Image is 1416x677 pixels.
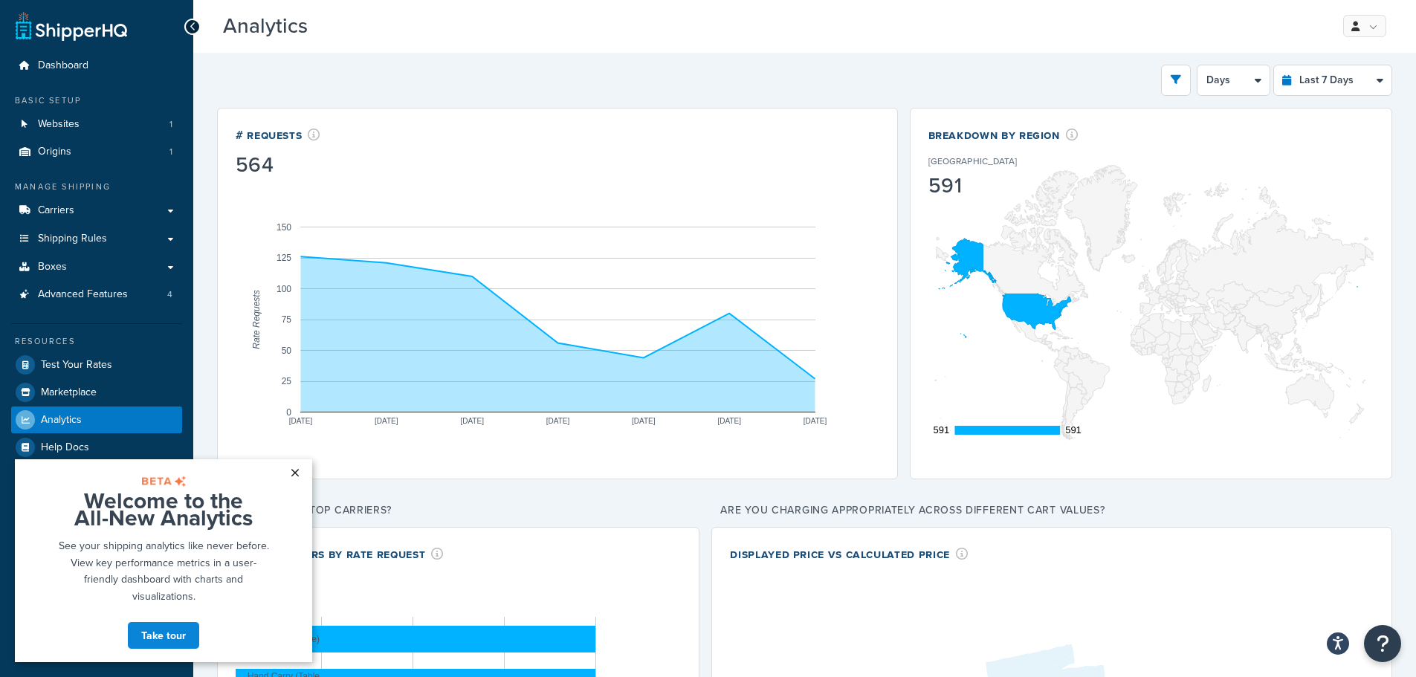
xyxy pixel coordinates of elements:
text: [DATE] [375,416,398,424]
div: Displayed Price vs Calculated Price [730,545,968,563]
button: Open Resource Center [1364,625,1401,662]
a: Analytics [11,406,182,433]
button: open filter drawer [1161,65,1191,96]
a: Boxes [11,253,182,281]
a: Carriers [11,197,182,224]
span: Marketplace [41,386,97,399]
span: Analytics [41,414,82,427]
a: Take tour [112,162,185,190]
span: Shipping Rules [38,233,107,245]
div: # Requests [236,126,320,143]
text: [DATE] [289,416,313,424]
text: 150 [277,221,291,232]
text: [DATE] [632,416,656,424]
a: Marketplace [11,379,182,406]
span: 4 [167,288,172,301]
li: Websites [11,111,182,138]
text: 591 [1065,424,1082,435]
text: [DATE] [717,416,741,424]
a: Test Your Rates [11,352,182,378]
span: Beta [311,20,362,37]
text: [DATE] [804,416,827,424]
span: Help Docs [41,441,89,454]
svg: A chart. [236,178,879,461]
span: Advanced Features [38,288,128,301]
span: Carriers [38,204,74,217]
div: Resources [11,335,182,348]
span: 1 [169,118,172,131]
span: Welcome to the [69,25,228,57]
text: 75 [282,314,292,325]
text: [DATE] [460,416,484,424]
p: [GEOGRAPHIC_DATA] [928,155,1018,168]
a: Origins1 [11,138,182,166]
span: Dashboard [38,59,88,72]
div: Top 5 Carriers by Rate Request [236,545,444,563]
li: Origins [11,138,182,166]
svg: A chart. [928,162,1374,444]
text: 125 [277,253,291,263]
text: 591 [933,424,949,435]
h3: Analytics [223,15,1318,38]
text: Rate Requests [251,290,262,349]
div: 591 [928,175,1064,196]
text: 0 [286,406,291,417]
div: Breakdown by Region [928,126,1079,143]
p: Are you charging appropriately across different cart values? [711,500,1392,521]
p: See your shipping analytics like never before. View key performance metrics in a user-friendly da... [40,78,257,145]
span: Websites [38,118,80,131]
text: 25 [282,376,292,386]
li: Advanced Features [11,281,182,308]
span: All-New Analytics [59,42,238,74]
div: Basic Setup [11,94,182,107]
a: Advanced Features4 [11,281,182,308]
span: Origins [38,146,71,158]
text: [DATE] [546,416,570,424]
a: Websites1 [11,111,182,138]
text: 100 [277,283,291,294]
text: 50 [282,345,292,355]
a: Help Docs [11,434,182,461]
span: 1 [169,146,172,158]
p: What are the top carriers? [217,500,699,521]
div: 564 [236,155,320,175]
span: Test Your Rates [41,359,112,372]
a: Shipping Rules [11,225,182,253]
div: Manage Shipping [11,181,182,193]
a: Dashboard [11,52,182,80]
span: Boxes [38,261,67,273]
